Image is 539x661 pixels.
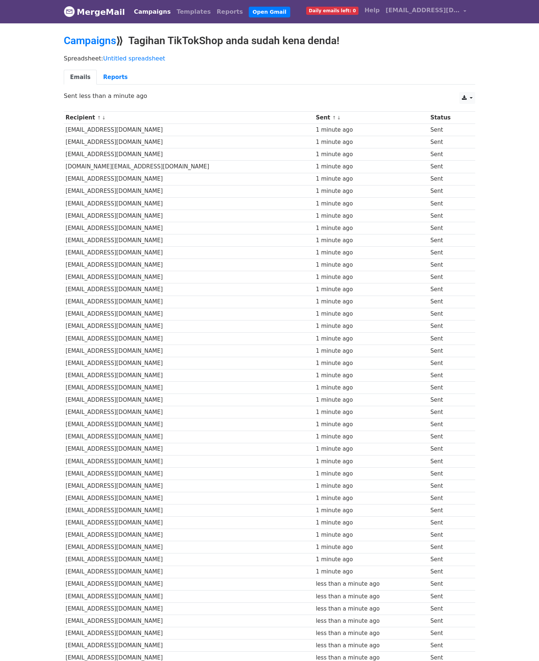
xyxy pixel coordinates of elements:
[97,70,134,85] a: Reports
[429,504,469,517] td: Sent
[316,310,427,318] div: 1 minute ago
[429,431,469,443] td: Sent
[64,124,314,136] td: [EMAIL_ADDRESS][DOMAIN_NAME]
[429,602,469,615] td: Sent
[316,580,427,588] div: less than a minute ago
[316,494,427,503] div: 1 minute ago
[316,162,427,171] div: 1 minute ago
[361,3,383,18] a: Help
[316,150,427,159] div: 1 minute ago
[64,148,314,161] td: [EMAIL_ADDRESS][DOMAIN_NAME]
[64,283,314,296] td: [EMAIL_ADDRESS][DOMAIN_NAME]
[429,173,469,185] td: Sent
[429,492,469,504] td: Sent
[429,455,469,467] td: Sent
[64,492,314,504] td: [EMAIL_ADDRESS][DOMAIN_NAME]
[64,369,314,382] td: [EMAIL_ADDRESS][DOMAIN_NAME]
[64,480,314,492] td: [EMAIL_ADDRESS][DOMAIN_NAME]
[429,345,469,357] td: Sent
[429,234,469,247] td: Sent
[316,470,427,478] div: 1 minute ago
[429,566,469,578] td: Sent
[429,382,469,394] td: Sent
[306,7,358,15] span: Daily emails left: 0
[316,359,427,368] div: 1 minute ago
[386,6,460,15] span: [EMAIL_ADDRESS][DOMAIN_NAME]
[249,7,290,17] a: Open Gmail
[332,115,336,121] a: ↑
[316,420,427,429] div: 1 minute ago
[316,543,427,552] div: 1 minute ago
[64,259,314,271] td: [EMAIL_ADDRESS][DOMAIN_NAME]
[64,210,314,222] td: [EMAIL_ADDRESS][DOMAIN_NAME]
[64,455,314,467] td: [EMAIL_ADDRESS][DOMAIN_NAME]
[314,112,429,124] th: Sent
[316,224,427,233] div: 1 minute ago
[429,148,469,161] td: Sent
[429,443,469,455] td: Sent
[64,136,314,148] td: [EMAIL_ADDRESS][DOMAIN_NAME]
[316,482,427,490] div: 1 minute ago
[173,4,214,19] a: Templates
[64,308,314,320] td: [EMAIL_ADDRESS][DOMAIN_NAME]
[429,332,469,345] td: Sent
[316,175,427,183] div: 1 minute ago
[64,504,314,517] td: [EMAIL_ADDRESS][DOMAIN_NAME]
[429,308,469,320] td: Sent
[64,382,314,394] td: [EMAIL_ADDRESS][DOMAIN_NAME]
[429,222,469,234] td: Sent
[64,6,75,17] img: MergeMail logo
[429,541,469,553] td: Sent
[131,4,173,19] a: Campaigns
[64,234,314,247] td: [EMAIL_ADDRESS][DOMAIN_NAME]
[64,34,116,47] a: Campaigns
[316,629,427,638] div: less than a minute ago
[429,615,469,627] td: Sent
[64,394,314,406] td: [EMAIL_ADDRESS][DOMAIN_NAME]
[429,467,469,480] td: Sent
[316,261,427,269] div: 1 minute ago
[316,187,427,195] div: 1 minute ago
[316,285,427,294] div: 1 minute ago
[64,161,314,173] td: [DOMAIN_NAME][EMAIL_ADDRESS][DOMAIN_NAME]
[64,529,314,541] td: [EMAIL_ADDRESS][DOMAIN_NAME]
[64,553,314,566] td: [EMAIL_ADDRESS][DOMAIN_NAME]
[64,627,314,639] td: [EMAIL_ADDRESS][DOMAIN_NAME]
[429,480,469,492] td: Sent
[316,519,427,527] div: 1 minute ago
[316,568,427,576] div: 1 minute ago
[316,371,427,380] div: 1 minute ago
[316,335,427,343] div: 1 minute ago
[429,357,469,369] td: Sent
[429,517,469,529] td: Sent
[429,283,469,296] td: Sent
[316,297,427,306] div: 1 minute ago
[64,92,475,100] p: Sent less than a minute ago
[64,602,314,615] td: [EMAIL_ADDRESS][DOMAIN_NAME]
[64,615,314,627] td: [EMAIL_ADDRESS][DOMAIN_NAME]
[64,320,314,332] td: [EMAIL_ADDRESS][DOMAIN_NAME]
[429,197,469,210] td: Sent
[64,431,314,443] td: [EMAIL_ADDRESS][DOMAIN_NAME]
[429,406,469,418] td: Sent
[429,553,469,566] td: Sent
[316,408,427,417] div: 1 minute ago
[303,3,361,18] a: Daily emails left: 0
[383,3,469,20] a: [EMAIL_ADDRESS][DOMAIN_NAME]
[64,4,125,20] a: MergeMail
[316,555,427,564] div: 1 minute ago
[316,273,427,282] div: 1 minute ago
[316,236,427,245] div: 1 minute ago
[64,590,314,602] td: [EMAIL_ADDRESS][DOMAIN_NAME]
[429,259,469,271] td: Sent
[64,173,314,185] td: [EMAIL_ADDRESS][DOMAIN_NAME]
[429,590,469,602] td: Sent
[429,210,469,222] td: Sent
[64,566,314,578] td: [EMAIL_ADDRESS][DOMAIN_NAME]
[64,222,314,234] td: [EMAIL_ADDRESS][DOMAIN_NAME]
[429,136,469,148] td: Sent
[502,625,539,661] iframe: Chat Widget
[102,115,106,121] a: ↓
[64,357,314,369] td: [EMAIL_ADDRESS][DOMAIN_NAME]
